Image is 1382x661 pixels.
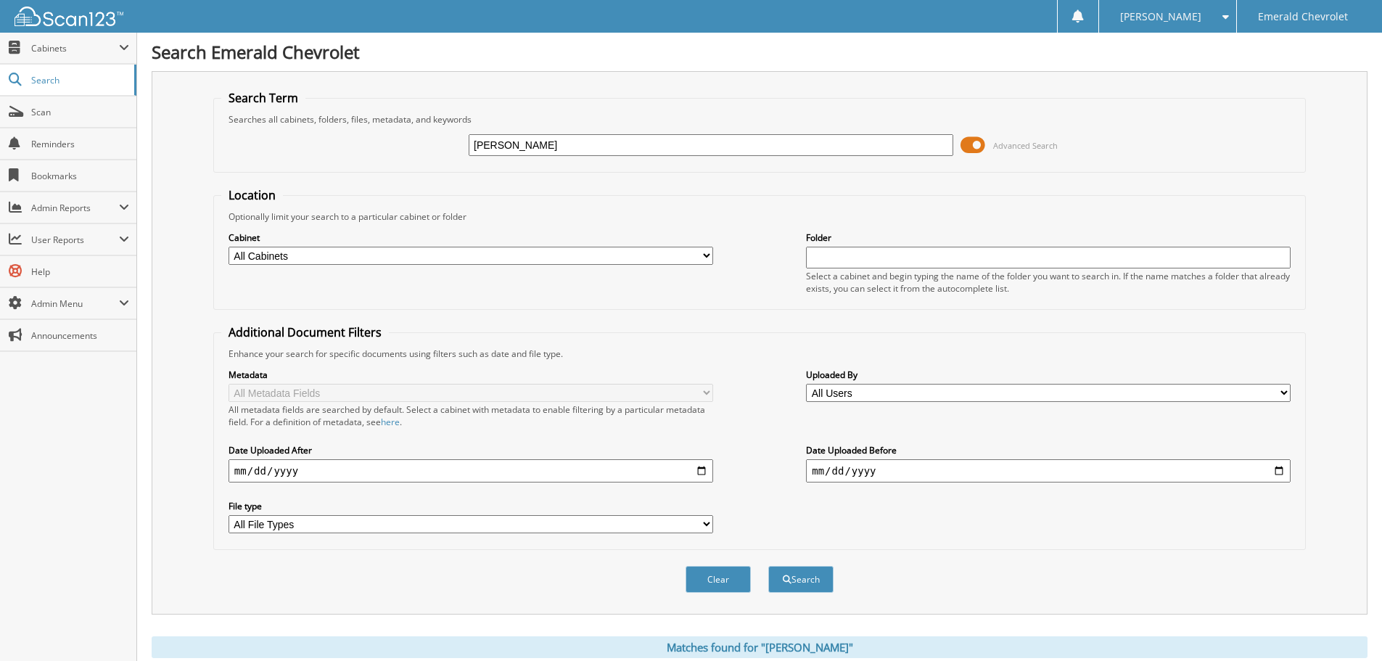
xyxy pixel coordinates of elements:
span: User Reports [31,234,119,246]
img: scan123-logo-white.svg [15,7,123,26]
div: Select a cabinet and begin typing the name of the folder you want to search in. If the name match... [806,270,1291,295]
a: here [381,416,400,428]
div: All metadata fields are searched by default. Select a cabinet with metadata to enable filtering b... [229,403,713,428]
h1: Search Emerald Chevrolet [152,40,1367,64]
input: start [229,459,713,483]
label: Cabinet [229,231,713,244]
button: Clear [686,566,751,593]
div: Optionally limit your search to a particular cabinet or folder [221,210,1298,223]
div: Searches all cabinets, folders, files, metadata, and keywords [221,113,1298,126]
label: Metadata [229,369,713,381]
span: Cabinets [31,42,119,54]
span: Search [31,74,127,86]
span: Advanced Search [993,140,1058,151]
button: Search [768,566,834,593]
div: Enhance your search for specific documents using filters such as date and file type. [221,348,1298,360]
span: Reminders [31,138,129,150]
span: Bookmarks [31,170,129,182]
label: Date Uploaded Before [806,444,1291,456]
label: Date Uploaded After [229,444,713,456]
span: [PERSON_NAME] [1120,12,1201,21]
input: end [806,459,1291,483]
legend: Additional Document Filters [221,324,389,340]
span: Admin Menu [31,297,119,310]
legend: Search Term [221,90,305,106]
label: Folder [806,231,1291,244]
span: Admin Reports [31,202,119,214]
span: Scan [31,106,129,118]
label: Uploaded By [806,369,1291,381]
label: File type [229,500,713,512]
legend: Location [221,187,283,203]
span: Emerald Chevrolet [1258,12,1348,21]
span: Help [31,266,129,278]
span: Announcements [31,329,129,342]
div: Matches found for "[PERSON_NAME]" [152,636,1367,658]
